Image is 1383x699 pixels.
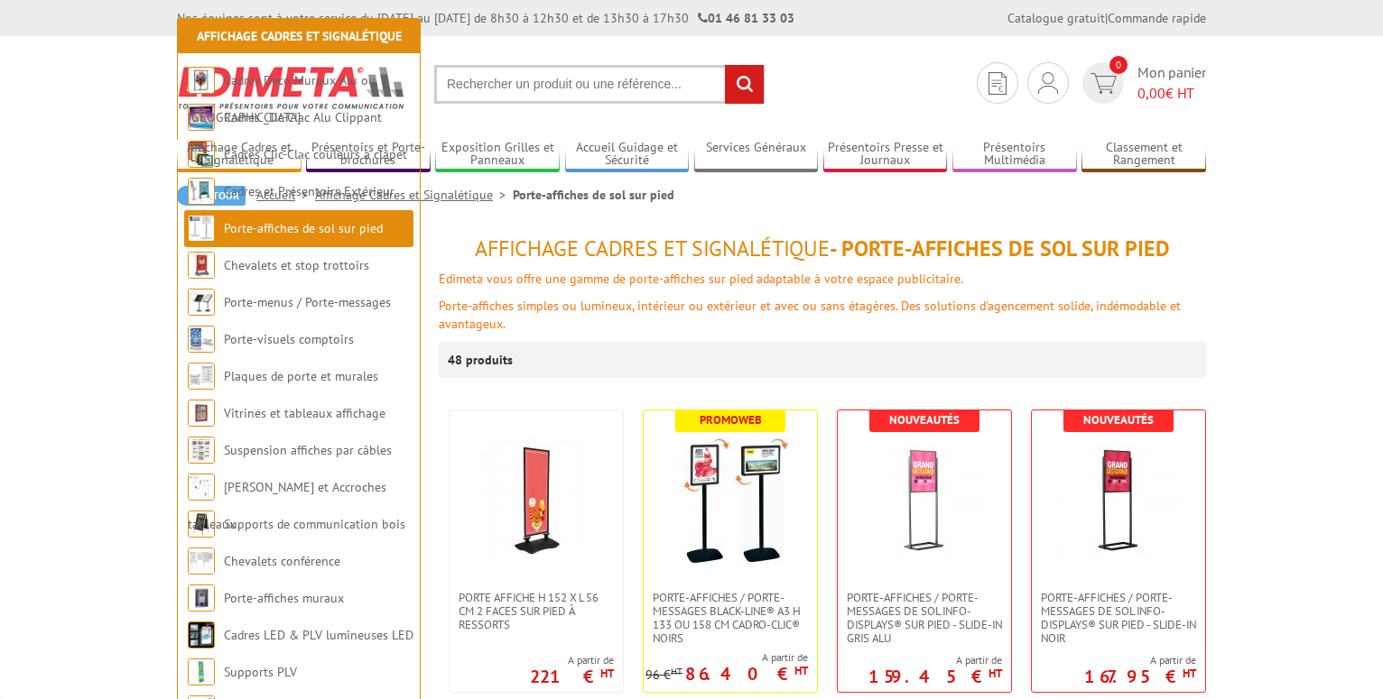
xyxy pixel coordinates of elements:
img: devis rapide [989,72,1007,95]
a: Plaques de porte et murales [224,368,378,384]
a: Supports PLV [224,664,297,680]
a: Présentoirs et Porte-brochures [306,140,431,170]
img: devis rapide [1091,73,1117,94]
a: Porte-menus / Porte-messages [224,294,391,310]
a: Présentoirs Presse et Journaux [823,140,948,170]
span: 0,00 [1137,84,1165,102]
img: Cadres et Présentoirs Extérieur [188,178,215,205]
span: A partir de [530,653,614,667]
span: Affichage Cadres et Signalétique [475,235,830,262]
sup: HT [989,666,1002,681]
img: Porte-menus / Porte-messages [188,289,215,316]
a: Affichage Cadres et Signalétique [197,28,402,44]
img: Supports PLV [188,658,215,685]
a: Cadres LED & PLV lumineuses LED [224,627,413,643]
span: € HT [1137,83,1206,104]
h1: - Porte-affiches de sol sur pied [439,237,1206,261]
img: Porte-affiches / Porte-messages Black-Line® A3 H 133 ou 158 cm Cadro-Clic® noirs [667,437,794,564]
div: | [1007,9,1206,27]
a: Classement et Rangement [1081,140,1206,170]
a: Porte-visuels comptoirs [224,331,354,347]
img: Cadres LED & PLV lumineuses LED [188,621,215,648]
span: 0 [1109,56,1128,74]
img: Porte-affiches de sol sur pied [188,215,215,242]
img: Chevalets conférence [188,547,215,575]
strong: 01 46 81 33 03 [698,10,794,26]
p: 86.40 € [685,668,808,679]
a: devis rapide 0 Mon panier 0,00€ HT [1078,62,1206,104]
input: Rechercher un produit ou une référence... [434,65,765,104]
span: Porte-affiches / Porte-messages de sol Info-Displays® sur pied - Slide-in Noir [1041,591,1196,645]
p: 221 € [530,671,614,682]
span: Porte-affiches / Porte-messages Black-Line® A3 H 133 ou 158 cm Cadro-Clic® noirs [653,591,808,645]
a: Services Généraux [694,140,819,170]
a: Porte Affiche H 152 x L 56 cm 2 faces sur pied à ressorts [450,591,623,631]
p: 167.95 € [1084,671,1196,682]
sup: HT [1183,666,1196,681]
a: Exposition Grilles et Panneaux [435,140,560,170]
font: Porte-affiches simples ou lumineux, intérieur ou extérieur et avec ou sans étagères. Des solution... [439,298,1181,332]
a: Cadres et Présentoirs Extérieur [224,183,394,199]
font: Edimeta vous offre une gamme de porte-affiches sur pied adaptable à votre espace publicitaire. [439,271,963,287]
a: Cadres Deco Muraux Alu ou [GEOGRAPHIC_DATA] [188,72,376,125]
b: Nouveautés [889,412,960,428]
p: 96 € [645,668,682,682]
span: Porte-affiches / Porte-messages de sol Info-Displays® sur pied - Slide-in Gris Alu [847,591,1002,645]
img: Vitrines et tableaux affichage [188,400,215,427]
img: Porte Affiche H 152 x L 56 cm 2 faces sur pied à ressorts [473,437,599,564]
sup: HT [671,665,682,677]
li: Porte-affiches de sol sur pied [513,186,674,204]
p: 48 produits [448,342,515,378]
a: Porte-affiches de sol sur pied [224,220,383,236]
sup: HT [794,663,808,678]
img: Plaques de porte et murales [188,363,215,390]
input: rechercher [725,65,764,104]
span: A partir de [1084,653,1196,667]
p: 159.45 € [868,671,1002,682]
img: Cadres Deco Muraux Alu ou Bois [188,67,215,94]
a: Porte-affiches / Porte-messages de sol Info-Displays® sur pied - Slide-in Noir [1032,591,1205,645]
a: [PERSON_NAME] et Accroches tableaux [188,479,386,532]
img: Porte-affiches / Porte-messages de sol Info-Displays® sur pied - Slide-in Gris Alu [861,437,988,564]
img: Cimaises et Accroches tableaux [188,474,215,501]
span: Mon panier [1137,62,1206,104]
a: Chevalets et stop trottoirs [224,257,369,273]
a: Porte-affiches muraux [224,590,344,606]
a: Cadres Clic-Clac Alu Clippant [224,109,382,125]
img: Porte-affiches / Porte-messages de sol Info-Displays® sur pied - Slide-in Noir [1055,437,1182,564]
span: Porte Affiche H 152 x L 56 cm 2 faces sur pied à ressorts [459,591,614,631]
sup: HT [600,666,614,681]
a: Commande rapide [1108,10,1206,26]
img: Porte-affiches muraux [188,584,215,612]
a: Affichage Cadres et Signalétique [177,140,302,170]
a: Porte-affiches / Porte-messages de sol Info-Displays® sur pied - Slide-in Gris Alu [838,591,1011,645]
img: Porte-visuels comptoirs [188,326,215,353]
a: Suspension affiches par câbles [224,442,392,458]
span: A partir de [645,650,808,665]
a: Catalogue gratuit [1007,10,1105,26]
b: Promoweb [700,412,762,428]
img: Chevalets et stop trottoirs [188,252,215,279]
a: Vitrines et tableaux affichage [224,405,385,421]
a: Chevalets conférence [224,553,340,569]
a: Présentoirs Multimédia [952,140,1077,170]
a: Porte-affiches / Porte-messages Black-Line® A3 H 133 ou 158 cm Cadro-Clic® noirs [644,591,817,645]
img: Suspension affiches par câbles [188,437,215,464]
a: Supports de communication bois [224,516,405,532]
b: Nouveautés [1083,412,1154,428]
div: Nos équipes sont à votre service du [DATE] au [DATE] de 8h30 à 12h30 et de 13h30 à 17h30 [177,9,794,27]
img: devis rapide [1038,72,1058,94]
span: A partir de [868,653,1002,667]
a: Accueil Guidage et Sécurité [565,140,690,170]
